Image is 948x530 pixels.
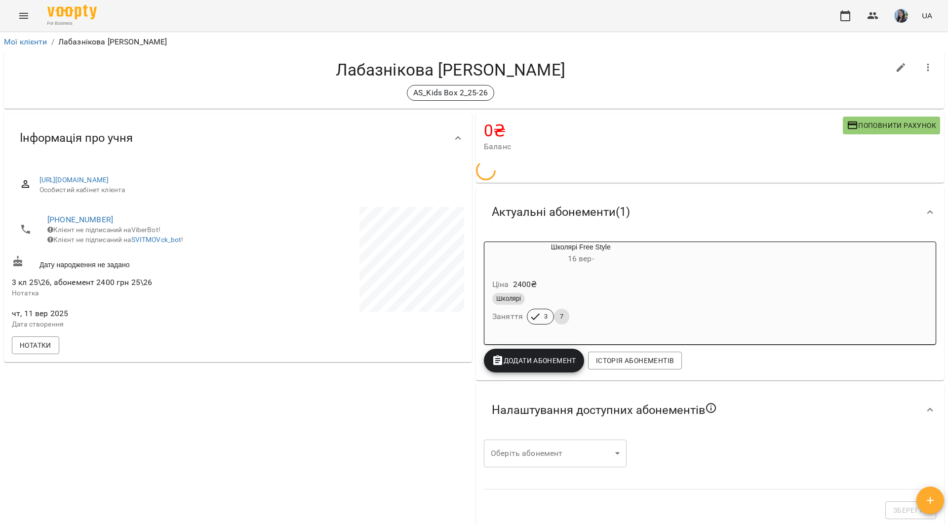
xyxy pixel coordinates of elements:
[12,288,236,298] p: Нотатка
[918,6,936,25] button: UA
[705,402,717,414] svg: Якщо не обрано жодного, клієнт зможе побачити всі публічні абонементи
[131,236,182,244] a: SVITMOVck_bot
[484,242,677,266] div: Школярі Free Style
[4,37,47,46] a: Мої клієнти
[513,279,537,290] p: 2400 ₴
[847,120,936,131] span: Поповнити рахунок
[12,278,152,287] span: 3 кл 25\26, абонемент 2400 грн 25\26
[596,355,674,367] span: Історія абонементів
[51,36,54,48] li: /
[12,60,889,80] h4: Лабазнікова [PERSON_NAME]
[476,384,944,436] div: Налаштування доступних абонементів
[492,294,525,303] span: Школярі
[492,278,509,291] h6: Ціна
[47,5,97,19] img: Voopty Logo
[492,355,576,367] span: Додати Абонемент
[47,226,160,234] span: Клієнт не підписаний на ViberBot!
[39,185,456,195] span: Особистий кабінет клієнта
[484,141,843,153] span: Баланс
[47,236,184,244] span: Клієнт не підписаний на !
[12,308,236,320] span: чт, 11 вер 2025
[20,130,133,146] span: Інформація про учня
[588,352,682,369] button: Історія абонементів
[413,87,488,99] p: AS_Kids Box 2_25-26
[4,113,472,163] div: Інформація про учня
[484,349,584,372] button: Додати Абонемент
[484,121,843,141] h4: 0 ₴
[922,10,932,21] span: UA
[407,85,494,101] div: AS_Kids Box 2_25-26
[20,339,51,351] span: Нотатки
[538,312,553,321] span: 3
[492,204,630,220] span: Актуальні абонементи ( 1 )
[12,320,236,329] p: Дата створення
[47,20,97,27] span: For Business
[10,253,238,272] div: Дату народження не задано
[12,336,59,354] button: Нотатки
[39,176,109,184] a: [URL][DOMAIN_NAME]
[47,215,113,224] a: [PHONE_NUMBER]
[4,36,944,48] nav: breadcrumb
[12,4,36,28] button: Menu
[554,312,569,321] span: 7
[492,402,717,418] span: Налаштування доступних абонементів
[476,187,944,238] div: Актуальні абонементи(1)
[484,242,677,336] button: Школярі Free Style16 вер- Ціна2400₴ШколяріЗаняття37
[894,9,908,23] img: b6e1badff8a581c3b3d1def27785cccf.jpg
[58,36,167,48] p: Лабазнікова [PERSON_NAME]
[484,440,627,467] div: ​
[843,117,940,134] button: Поповнити рахунок
[568,254,594,263] span: 16 вер -
[492,310,523,324] h6: Заняття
